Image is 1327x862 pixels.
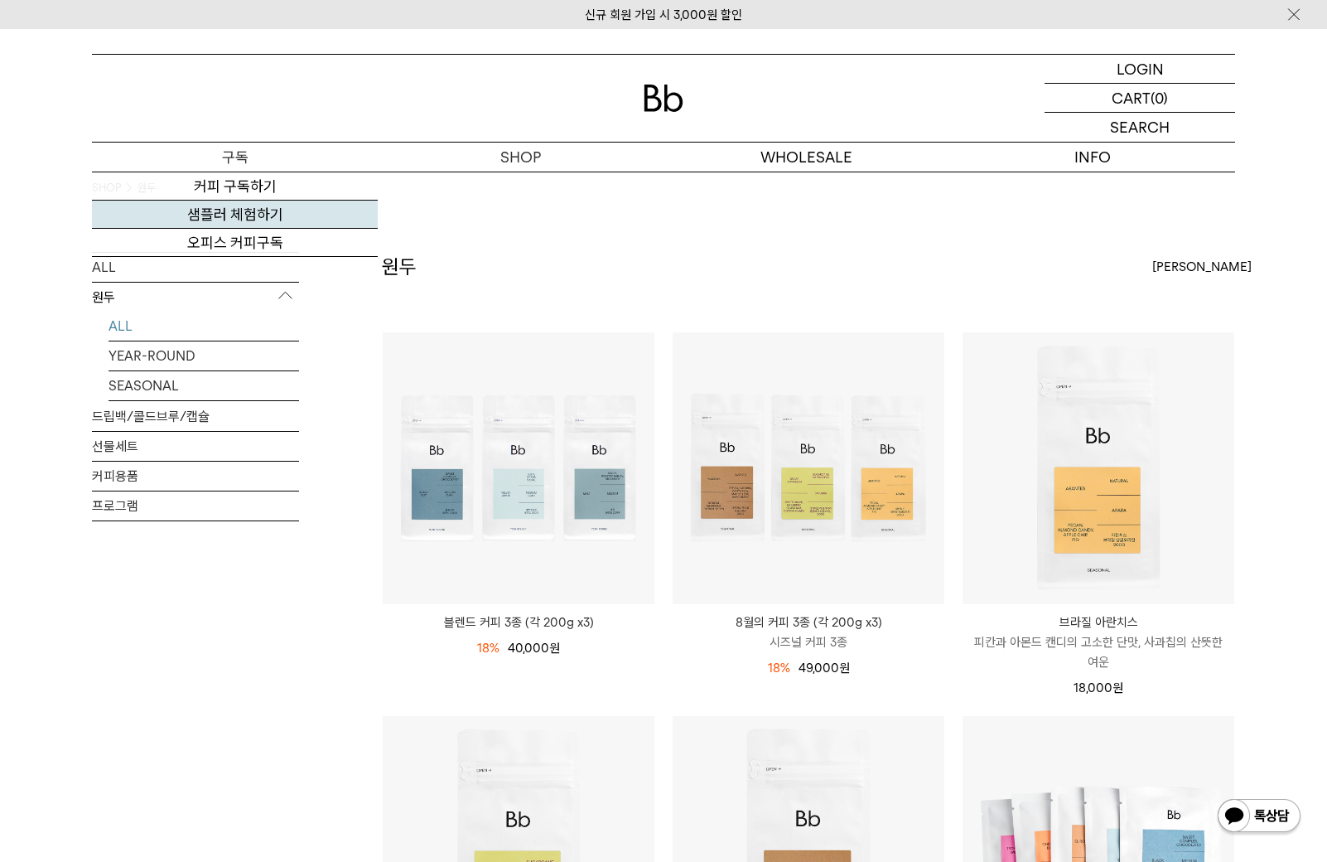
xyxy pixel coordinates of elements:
p: 8월의 커피 3종 (각 200g x3) [673,613,944,632]
p: 피칸과 아몬드 캔디의 고소한 단맛, 사과칩의 산뜻한 여운 [963,632,1234,672]
a: CART (0) [1045,84,1235,113]
div: 18% [477,638,499,658]
span: [PERSON_NAME] [1152,257,1252,277]
span: 40,000 [508,641,560,656]
a: LOGIN [1045,55,1235,84]
img: 블렌드 커피 3종 (각 200g x3) [383,332,654,604]
h2: 원두 [382,253,417,281]
img: 브라질 아란치스 [963,332,1234,604]
a: 오피스 커피구독 [92,229,378,257]
p: INFO [949,143,1235,172]
p: (0) [1151,84,1168,112]
span: 원 [839,661,850,676]
p: CART [1112,84,1151,112]
img: 카카오톡 채널 1:1 채팅 버튼 [1216,797,1302,837]
a: 구독 [92,143,378,172]
a: 커피 구독하기 [92,172,378,201]
a: 드립백/콜드브루/캡슐 [92,402,299,431]
img: 로고 [644,85,683,112]
a: 신규 회원 가입 시 3,000원 할인 [585,7,742,22]
a: 선물세트 [92,432,299,461]
p: WHOLESALE [663,143,949,172]
a: ALL [109,312,299,341]
img: 8월의 커피 3종 (각 200g x3) [673,332,944,604]
a: 브라질 아란치스 피칸과 아몬드 캔디의 고소한 단맛, 사과칩의 산뜻한 여운 [963,613,1234,672]
p: LOGIN [1117,55,1164,83]
a: 8월의 커피 3종 (각 200g x3) 시즈널 커피 3종 [673,613,944,652]
div: 18% [768,658,790,678]
a: 프로그램 [92,492,299,521]
span: 원 [549,641,560,656]
a: 커피용품 [92,462,299,491]
a: 샘플러 체험하기 [92,201,378,229]
a: SEASONAL [109,371,299,400]
p: SEARCH [1110,113,1170,142]
a: ALL [92,253,299,282]
span: 49,000 [799,661,850,676]
p: 시즈널 커피 3종 [673,632,944,652]
p: 브라질 아란치스 [963,613,1234,632]
a: YEAR-ROUND [109,341,299,370]
a: 블렌드 커피 3종 (각 200g x3) [383,613,654,632]
a: SHOP [378,143,663,172]
span: 원 [1112,680,1123,695]
span: 18,000 [1074,680,1123,695]
p: 원두 [92,283,299,312]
